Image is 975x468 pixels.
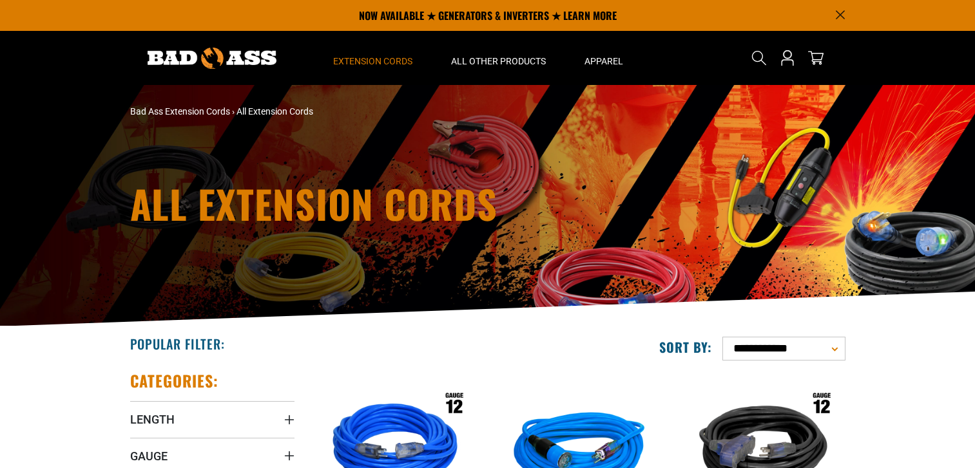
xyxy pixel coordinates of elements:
summary: Apparel [565,31,642,85]
h2: Popular Filter: [130,335,225,352]
span: All Extension Cords [237,106,313,117]
summary: Extension Cords [314,31,432,85]
summary: Length [130,401,294,437]
span: Apparel [584,55,623,67]
h1: All Extension Cords [130,184,601,223]
nav: breadcrumbs [130,105,601,118]
span: All Other Products [451,55,546,67]
span: Gauge [130,449,168,463]
summary: Search [749,48,769,68]
img: Bad Ass Extension Cords [148,48,276,69]
summary: All Other Products [432,31,565,85]
span: Extension Cords [333,55,412,67]
a: Bad Ass Extension Cords [130,106,230,117]
h2: Categories: [130,371,219,391]
span: Length [130,412,175,427]
span: › [232,106,235,117]
label: Sort by: [659,339,712,355]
